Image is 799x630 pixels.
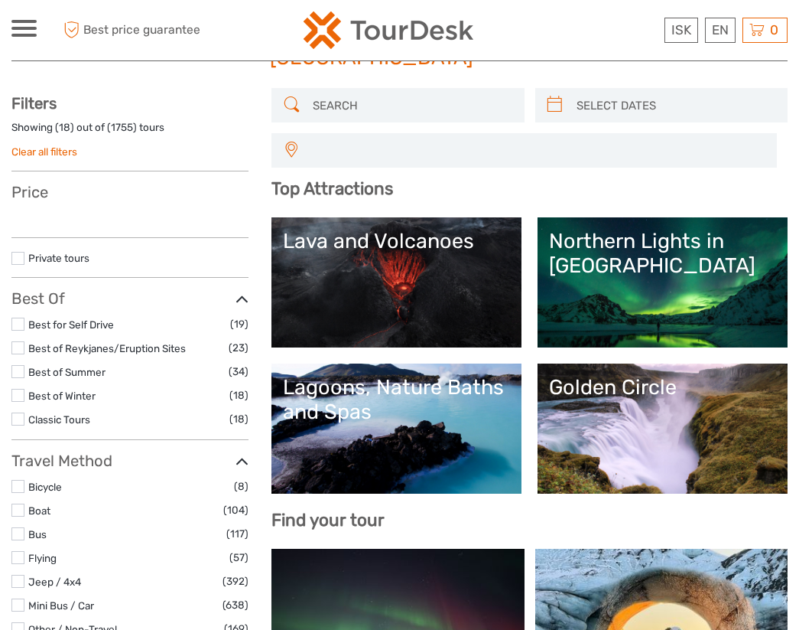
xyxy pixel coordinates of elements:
a: Best of Reykjanes/Eruption Sites [28,342,186,354]
a: Mini Bus / Car [28,599,94,612]
a: Best for Self Drive [28,318,114,331]
span: (18) [229,410,248,428]
div: Golden Circle [549,375,776,400]
span: (104) [223,501,248,519]
a: Bus [28,528,47,540]
a: Northern Lights in [GEOGRAPHIC_DATA] [549,229,776,336]
div: Showing ( ) out of ( ) tours [11,120,248,144]
span: ISK [671,22,691,38]
span: (638) [222,596,248,614]
span: Best price guarantee [60,18,206,43]
a: Flying [28,552,57,564]
b: Find your tour [271,510,385,530]
a: Classic Tours [28,413,90,426]
span: 0 [768,22,781,38]
a: Best of Winter [28,390,96,402]
h3: Price [11,183,248,201]
a: Jeep / 4x4 [28,576,81,588]
div: Lagoons, Nature Baths and Spas [283,375,510,425]
h3: Travel Method [11,452,248,470]
a: Golden Circle [549,375,776,482]
a: Lagoons, Nature Baths and Spas [283,375,510,482]
a: Best of Summer [28,366,106,378]
a: Boat [28,504,50,517]
span: (392) [222,573,248,590]
span: (34) [229,363,248,380]
b: Top Attractions [271,178,393,199]
h3: Best Of [11,289,248,308]
span: (23) [229,339,248,357]
div: EN [705,18,736,43]
div: Northern Lights in [GEOGRAPHIC_DATA] [549,229,776,279]
a: Bicycle [28,481,62,493]
span: (8) [234,478,248,495]
strong: Filters [11,94,57,113]
div: Lava and Volcanoes [283,229,510,253]
input: SEARCH [307,92,516,119]
input: SELECT DATES [570,92,780,119]
span: (18) [229,387,248,404]
label: 1755 [111,120,133,135]
img: 120-15d4194f-c635-41b9-a512-a3cb382bfb57_logo_small.png [304,11,473,49]
span: (19) [230,315,248,333]
a: Lava and Volcanoes [283,229,510,336]
span: (117) [226,525,248,543]
label: 18 [59,120,70,135]
a: Clear all filters [11,145,77,158]
a: Private tours [28,252,89,264]
span: (57) [229,549,248,566]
